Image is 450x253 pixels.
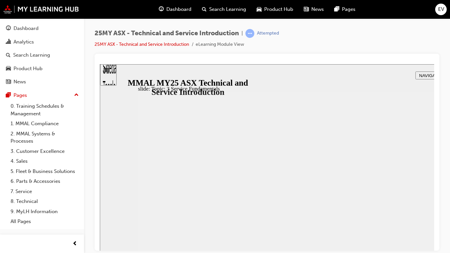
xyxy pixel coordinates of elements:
div: News [14,78,26,86]
span: car-icon [257,5,262,14]
span: guage-icon [159,5,164,14]
a: Dashboard [3,22,81,35]
span: prev-icon [72,240,77,248]
span: 25MY ASX - Technical and Service Introduction [95,30,239,37]
span: News [311,6,324,13]
button: NAVIGATION TIPS [316,7,360,15]
a: 8. Technical [8,196,81,207]
button: Pages [3,89,81,101]
span: Product Hub [264,6,293,13]
a: search-iconSearch Learning [197,3,251,16]
span: EV [438,6,444,13]
span: news-icon [6,79,11,85]
a: 1. MMAL Compliance [8,119,81,129]
span: car-icon [6,66,11,72]
a: 7. Service [8,186,81,197]
span: Dashboard [166,6,191,13]
div: Analytics [14,38,34,46]
a: 5. Fleet & Business Solutions [8,166,81,177]
span: pages-icon [6,93,11,98]
button: EV [435,4,447,15]
span: news-icon [304,5,309,14]
span: search-icon [6,52,11,58]
span: | [241,30,243,37]
div: Pages [14,92,27,99]
div: Search Learning [13,51,50,59]
div: Product Hub [14,65,42,72]
span: Pages [342,6,355,13]
span: up-icon [74,91,79,99]
a: 3. Customer Excellence [8,146,81,156]
a: Search Learning [3,49,81,61]
a: 6. Parts & Accessories [8,176,81,186]
div: Dashboard [14,25,39,32]
li: eLearning Module View [196,41,244,48]
span: pages-icon [334,5,339,14]
a: 4. Sales [8,156,81,166]
a: Analytics [3,36,81,48]
a: 9. MyLH Information [8,207,81,217]
button: DashboardAnalyticsSearch LearningProduct HubNews [3,21,81,89]
a: guage-iconDashboard [154,3,197,16]
a: News [3,76,81,88]
a: 0. Training Schedules & Management [8,101,81,119]
span: chart-icon [6,39,11,45]
a: 2. MMAL Systems & Processes [8,129,81,146]
span: learningRecordVerb_ATTEMPT-icon [245,29,254,38]
a: news-iconNews [298,3,329,16]
span: guage-icon [6,26,11,32]
span: Search Learning [209,6,246,13]
div: Attempted [257,30,279,37]
a: pages-iconPages [329,3,361,16]
span: search-icon [202,5,207,14]
img: mmal [3,5,79,14]
span: NAVIGATION TIPS [319,9,356,14]
a: car-iconProduct Hub [251,3,298,16]
a: Product Hub [3,63,81,75]
a: 25MY ASX - Technical and Service Introduction [95,42,189,47]
a: All Pages [8,216,81,227]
